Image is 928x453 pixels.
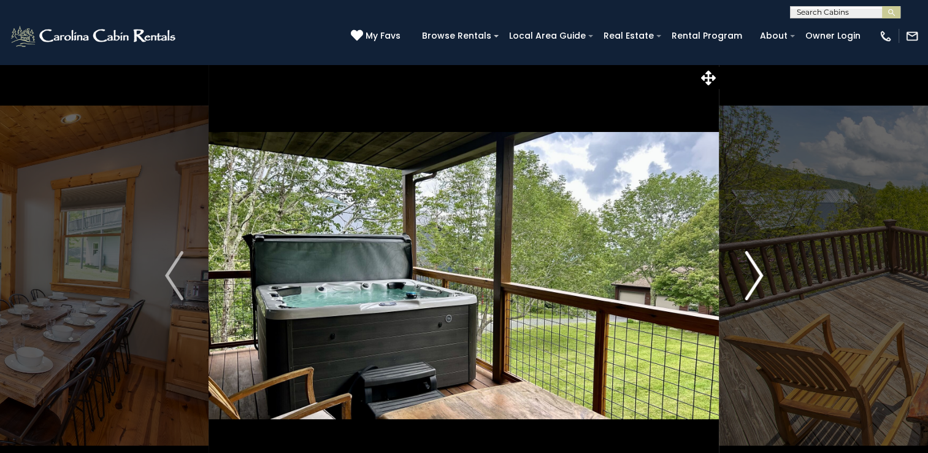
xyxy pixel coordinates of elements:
[754,26,794,45] a: About
[416,26,497,45] a: Browse Rentals
[665,26,748,45] a: Rental Program
[165,251,183,300] img: arrow
[799,26,867,45] a: Owner Login
[745,251,763,300] img: arrow
[9,24,179,48] img: White-1-2.png
[597,26,660,45] a: Real Estate
[351,29,404,43] a: My Favs
[879,29,892,43] img: phone-regular-white.png
[905,29,919,43] img: mail-regular-white.png
[503,26,592,45] a: Local Area Guide
[366,29,401,42] span: My Favs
